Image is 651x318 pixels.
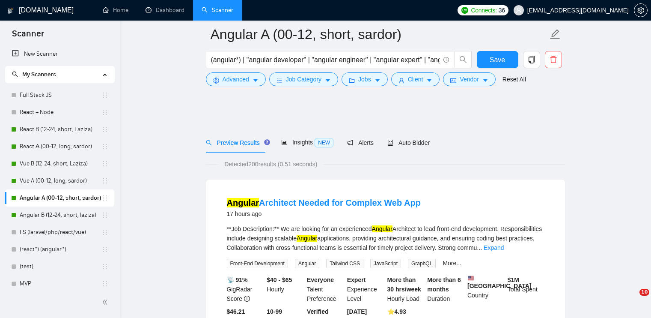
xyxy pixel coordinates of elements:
[347,140,353,146] span: notification
[22,71,56,78] span: My Scanners
[223,75,249,84] span: Advanced
[12,45,107,63] a: New Scanner
[101,280,108,287] span: holder
[5,241,114,258] li: (react*) (angular*)
[20,138,101,155] a: React А (00-12, long, sardor)
[218,159,323,169] span: Detected 200 results (0.51 seconds)
[101,246,108,253] span: holder
[545,51,562,68] button: delete
[443,260,461,267] a: More...
[372,225,392,232] mark: Angular
[211,54,440,65] input: Search Freelance Jobs...
[387,140,393,146] span: robot
[101,126,108,133] span: holder
[227,259,288,268] span: Front-End Development
[387,139,430,146] span: Auto Bidder
[103,6,128,14] a: homeHome
[634,7,648,14] a: setting
[227,198,421,207] a: AngularArchitect Needed for Complex Web App
[5,104,114,121] li: React + Node
[550,29,561,40] span: edit
[460,75,479,84] span: Vendor
[358,75,371,84] span: Jobs
[5,275,114,292] li: MVP
[281,139,333,146] span: Insights
[227,276,248,283] b: 📡 91%
[5,121,114,138] li: React B (12-24, short, Laziza)
[347,276,366,283] b: Expert
[20,172,101,189] a: Vue A (00-12, long, sardor)
[5,172,114,189] li: Vue A (00-12, long, sardor)
[101,263,108,270] span: holder
[634,7,647,14] span: setting
[286,75,321,84] span: Job Category
[375,77,380,84] span: caret-down
[265,275,305,303] div: Hourly
[20,87,101,104] a: Full Stack JS
[101,160,108,167] span: holder
[305,275,345,303] div: Talent Preference
[206,140,212,146] span: search
[516,7,522,13] span: user
[206,139,268,146] span: Preview Results
[20,258,101,275] a: (test)
[227,209,421,219] div: 17 hours ago
[5,224,114,241] li: FS (laravel/php/react/vue)
[20,121,101,138] a: React B (12-24, short, Laziza)
[297,235,317,242] mark: Angular
[307,276,334,283] b: Everyone
[523,56,540,63] span: copy
[523,51,540,68] button: copy
[427,276,461,293] b: More than 6 months
[225,275,265,303] div: GigRadar Score
[508,276,519,283] b: $ 1M
[7,4,13,18] img: logo
[391,72,440,86] button: userClientcaret-down
[101,109,108,116] span: holder
[455,51,472,68] button: search
[443,57,449,63] span: info-circle
[267,308,282,315] b: 10-99
[502,75,526,84] a: Reset All
[387,308,406,315] b: ⭐️ 4.93
[349,77,355,84] span: folder
[426,77,432,84] span: caret-down
[506,275,546,303] div: Total Spent
[477,244,482,251] span: ...
[20,275,101,292] a: MVP
[101,229,108,236] span: holder
[20,224,101,241] a: FS (laravel/php/react/vue)
[276,77,282,84] span: bars
[408,259,436,268] span: GraphQL
[101,92,108,99] span: holder
[101,195,108,201] span: holder
[5,138,114,155] li: React А (00-12, long, sardor)
[467,275,532,289] b: [GEOGRAPHIC_DATA]
[146,6,184,14] a: dashboardDashboard
[227,224,544,252] div: **Job Description:** We are looking for an experienced Architect to lead front-end development. R...
[244,296,250,302] span: info-circle
[307,308,329,315] b: Verified
[387,276,421,293] b: More than 30 hrs/week
[408,75,423,84] span: Client
[206,72,266,86] button: settingAdvancedcaret-down
[101,143,108,150] span: holder
[227,198,259,207] mark: Angular
[101,177,108,184] span: holder
[5,87,114,104] li: Full Stack JS
[490,54,505,65] span: Save
[386,275,426,303] div: Hourly Load
[5,258,114,275] li: (test)
[425,275,466,303] div: Duration
[101,212,108,219] span: holder
[545,56,562,63] span: delete
[499,6,505,15] span: 36
[347,139,374,146] span: Alerts
[213,77,219,84] span: setting
[102,298,110,306] span: double-left
[5,27,51,45] span: Scanner
[5,207,114,224] li: Angular B (12-24, short, laziza)
[263,138,271,146] div: Tooltip anchor
[370,259,401,268] span: JavaScript
[482,77,488,84] span: caret-down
